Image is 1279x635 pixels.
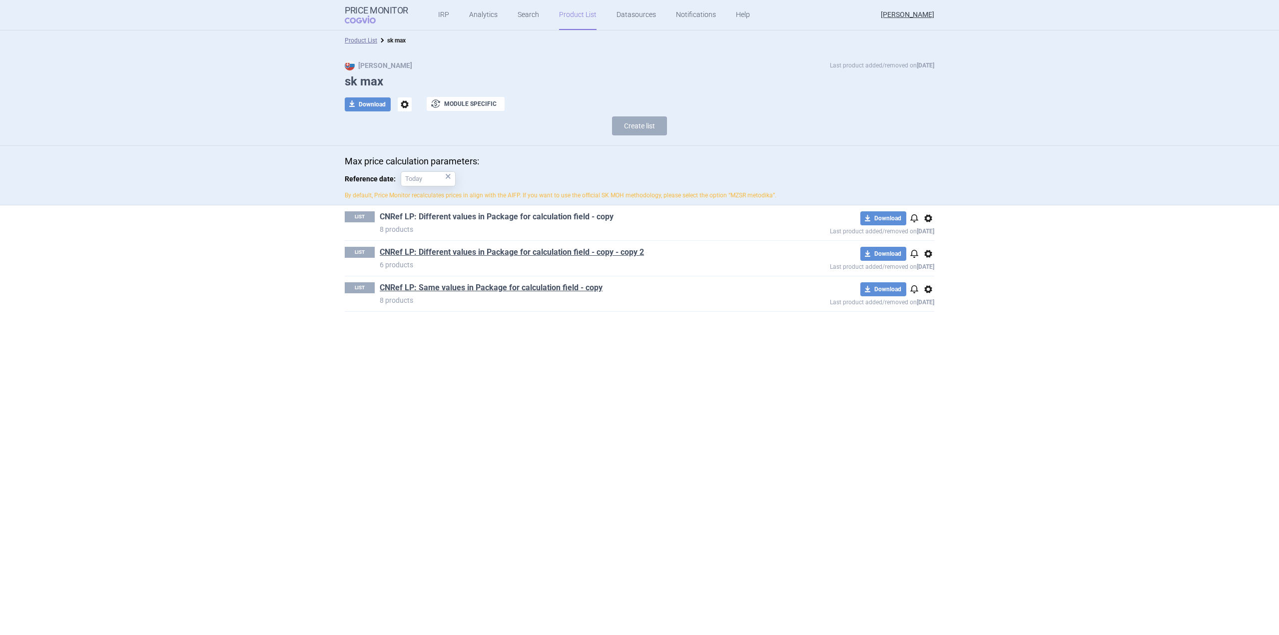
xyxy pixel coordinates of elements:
p: LIST [345,247,375,258]
p: LIST [345,211,375,222]
a: CNRef LP: Same values in Package for calculation field - copy [380,282,603,293]
h1: CNRef LP: Same values in Package for calculation field - copy [380,282,757,295]
a: Price MonitorCOGVIO [345,5,408,24]
a: Product List [345,37,377,44]
h1: CNRef LP: Different values in Package for calculation field - copy - copy 2 [380,247,757,260]
p: 8 products [380,295,757,305]
img: SK [345,60,355,70]
span: COGVIO [345,15,390,23]
strong: [DATE] [917,299,934,306]
input: Reference date:× [401,171,456,186]
span: Reference date: [345,171,401,186]
button: Download [345,97,391,111]
button: Download [860,282,906,296]
li: sk max [377,35,406,45]
strong: [DATE] [917,263,934,270]
button: Download [860,247,906,261]
strong: [DATE] [917,62,934,69]
button: Download [860,211,906,225]
p: LIST [345,282,375,293]
button: Module specific [427,97,505,111]
strong: Price Monitor [345,5,408,15]
p: By default, Price Monitor recalculates prices in align with the AIFP. If you want to use the offi... [345,191,934,200]
p: 8 products [380,224,757,234]
a: CNRef LP: Different values in Package for calculation field - copy - copy 2 [380,247,644,258]
p: Last product added/removed on [757,225,934,235]
p: Last product added/removed on [830,60,934,70]
h1: sk max [345,74,934,89]
strong: [DATE] [917,228,934,235]
strong: sk max [387,37,406,44]
li: Product List [345,35,377,45]
p: 6 products [380,260,757,270]
strong: [PERSON_NAME] [345,61,412,69]
h1: CNRef LP: Different values in Package for calculation field - copy [380,211,757,224]
p: Last product added/removed on [757,261,934,270]
button: Create list [612,116,667,135]
p: Max price calculation parameters: [345,156,934,167]
div: × [445,171,451,182]
p: Last product added/removed on [757,296,934,306]
a: CNRef LP: Different values in Package for calculation field - copy [380,211,614,222]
